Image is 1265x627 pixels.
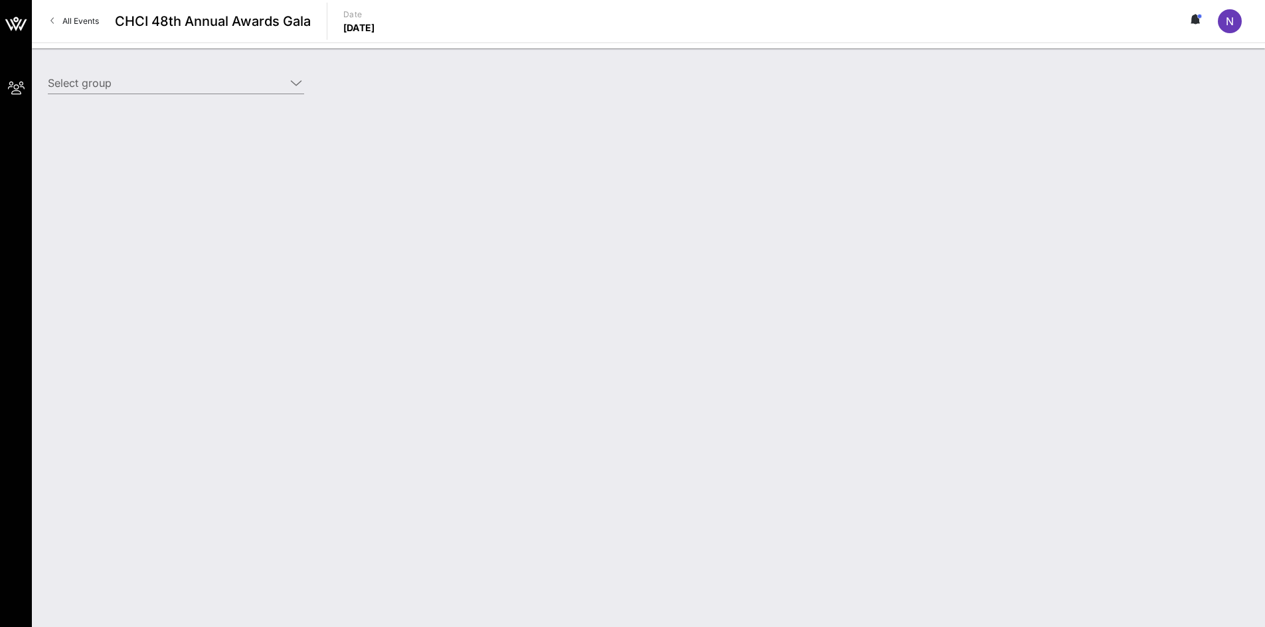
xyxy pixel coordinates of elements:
p: Date [343,8,375,21]
span: All Events [62,16,99,26]
div: N [1218,9,1242,33]
p: [DATE] [343,21,375,35]
span: CHCI 48th Annual Awards Gala [115,11,311,31]
a: All Events [42,11,107,32]
span: N [1226,15,1234,28]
